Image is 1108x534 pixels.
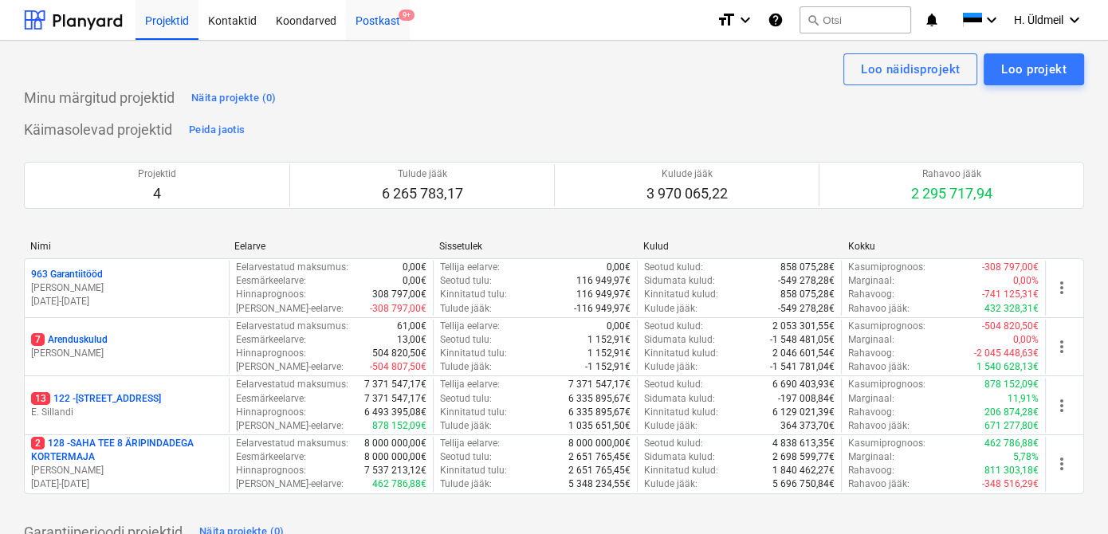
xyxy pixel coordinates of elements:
p: Rahavoog : [848,464,894,477]
p: 8 000 000,00€ [364,450,426,464]
p: 462 786,88€ [984,437,1039,450]
p: 5,78% [1013,450,1039,464]
p: Kinnitatud kulud : [644,464,718,477]
p: 0,00€ [403,274,426,288]
p: [DATE] - [DATE] [31,295,222,308]
p: Eelarvestatud maksumus : [236,261,348,274]
i: format_size [717,10,736,29]
p: Kinnitatud tulu : [440,464,507,477]
p: 0,00€ [607,261,631,274]
p: E. Sillandi [31,406,222,419]
p: 504 820,50€ [372,347,426,360]
div: Loo näidisprojekt [861,59,960,80]
p: 206 874,28€ [984,406,1039,419]
p: Marginaal : [848,274,894,288]
div: Kulud [643,241,835,252]
p: Seotud tulu : [440,450,492,464]
p: Tellija eelarve : [440,437,500,450]
p: Arenduskulud [31,333,108,347]
p: -308 797,00€ [982,261,1039,274]
p: [PERSON_NAME] [31,347,222,360]
div: Peida jaotis [189,121,245,139]
p: [PERSON_NAME] [31,281,222,295]
p: 61,00€ [397,320,426,333]
p: -741 125,31€ [982,288,1039,301]
span: 2 [31,437,45,450]
p: 7 371 547,17€ [364,378,426,391]
p: 858 075,28€ [780,288,835,301]
p: Tulude jääk : [440,419,492,433]
p: Kinnitatud kulud : [644,406,718,419]
p: 4 838 613,35€ [772,437,835,450]
span: more_vert [1052,337,1071,356]
p: -549 278,28€ [778,302,835,316]
div: Loo projekt [1001,59,1067,80]
p: 6 335 895,67€ [568,406,631,419]
p: Kasumiprognoos : [848,261,925,274]
p: 2 295 717,94 [911,184,992,203]
p: 6 335 895,67€ [568,392,631,406]
p: Rahavoo jääk : [848,360,910,374]
span: 7 [31,333,45,346]
p: Kinnitatud tulu : [440,288,507,301]
p: 432 328,31€ [984,302,1039,316]
p: 6 129 021,39€ [772,406,835,419]
p: 6 265 783,17 [382,184,463,203]
p: 4 [138,184,176,203]
i: Abikeskus [768,10,784,29]
p: -116 949,97€ [574,302,631,316]
p: 308 797,00€ [372,288,426,301]
p: 878 152,09€ [984,378,1039,391]
p: 1 152,91€ [587,333,631,347]
p: 8 000 000,00€ [364,437,426,450]
p: -504 820,50€ [982,320,1039,333]
p: Eelarvestatud maksumus : [236,437,348,450]
p: -1 152,91€ [585,360,631,374]
div: Nimi [30,241,222,252]
p: Kasumiprognoos : [848,320,925,333]
span: more_vert [1052,396,1071,415]
p: 7 537 213,12€ [364,464,426,477]
span: more_vert [1052,278,1071,297]
p: Hinnaprognoos : [236,406,306,419]
p: Kasumiprognoos : [848,437,925,450]
p: Eelarvestatud maksumus : [236,320,348,333]
p: Sidumata kulud : [644,392,715,406]
p: Kasumiprognoos : [848,378,925,391]
p: Seotud kulud : [644,261,703,274]
button: Näita projekte (0) [187,85,281,111]
p: 462 786,88€ [372,477,426,491]
p: 811 303,18€ [984,464,1039,477]
p: 364 373,70€ [780,419,835,433]
p: 11,91% [1008,392,1039,406]
i: keyboard_arrow_down [736,10,755,29]
p: Eelarvestatud maksumus : [236,378,348,391]
span: H. Üldmeil [1014,14,1063,26]
p: [PERSON_NAME]-eelarve : [236,477,344,491]
p: 8 000 000,00€ [568,437,631,450]
p: Eesmärkeelarve : [236,333,306,347]
p: Kulude jääk [646,167,728,181]
p: -1 541 781,04€ [770,360,835,374]
p: -549 278,28€ [778,274,835,288]
p: Seotud tulu : [440,333,492,347]
p: -1 548 481,05€ [770,333,835,347]
span: 13 [31,392,50,405]
p: 2 651 765,45€ [568,450,631,464]
p: [PERSON_NAME] [31,464,222,477]
p: Marginaal : [848,450,894,464]
p: Kulude jääk : [644,360,697,374]
p: Rahavoog : [848,406,894,419]
p: 0,00% [1013,333,1039,347]
span: more_vert [1052,454,1071,473]
p: 116 949,97€ [576,288,631,301]
div: 2128 -SAHA TEE 8 ÄRIPINDADEGA KORTERMAJA[PERSON_NAME][DATE]-[DATE] [31,437,222,492]
p: Kulude jääk : [644,477,697,491]
p: Kulude jääk : [644,302,697,316]
p: -308 797,00€ [370,302,426,316]
p: Hinnaprognoos : [236,464,306,477]
p: 0,00% [1013,274,1039,288]
p: Käimasolevad projektid [24,120,172,139]
p: Projektid [138,167,176,181]
p: -504 807,50€ [370,360,426,374]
